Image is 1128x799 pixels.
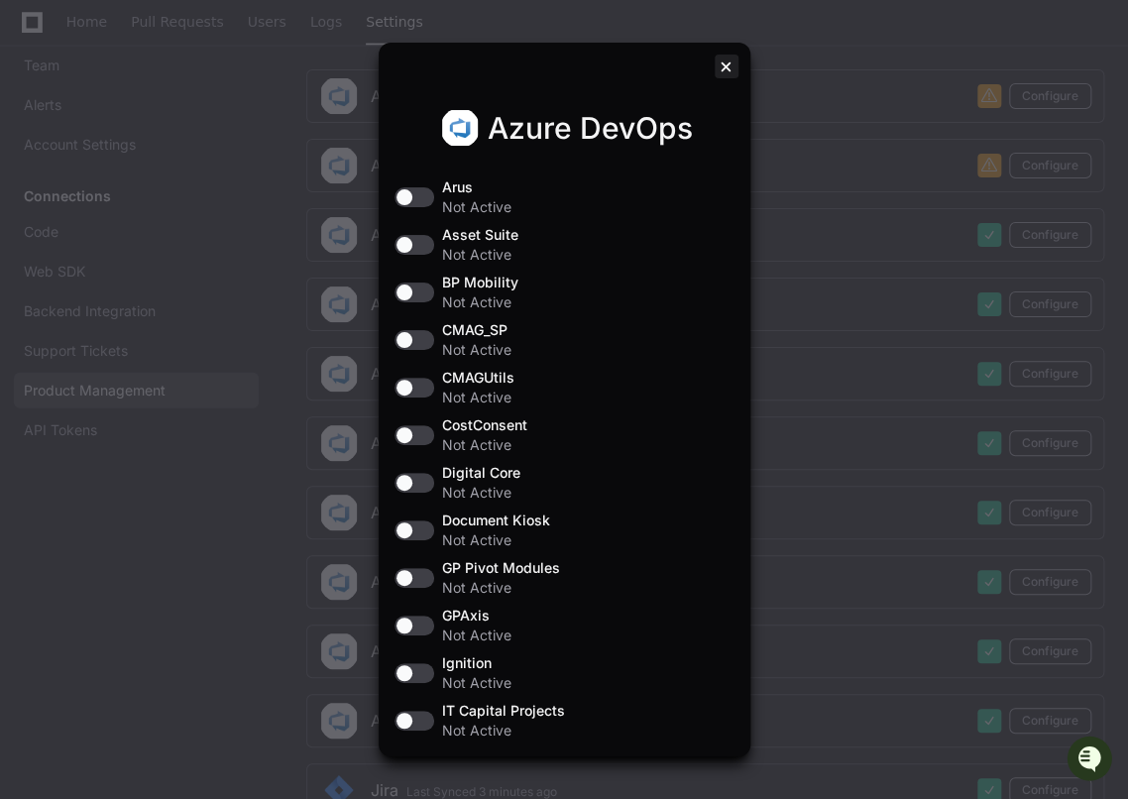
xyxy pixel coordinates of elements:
[442,320,511,340] span: CMAG_SP
[20,247,52,279] img: Matt Kasner
[442,388,514,407] span: Not Active
[442,558,560,578] span: GP Pivot Modules
[442,368,514,388] span: CMAGUtils
[442,292,518,312] span: Not Active
[175,266,216,282] span: [DATE]
[165,266,171,282] span: •
[89,148,325,168] div: Start new chat
[442,721,565,741] span: Not Active
[442,197,511,217] span: Not Active
[442,606,511,626] span: GPAxis
[20,79,361,111] div: Welcome
[442,483,520,503] span: Not Active
[89,168,273,183] div: We're available if you need us!
[442,225,518,245] span: Asset Suite
[442,245,518,265] span: Not Active
[140,309,240,325] a: Powered byPylon
[20,20,59,59] img: PlayerZero
[488,110,693,146] h1: Azure DevOps
[61,266,161,282] span: [PERSON_NAME]
[40,267,56,283] img: 1756235613930-3d25f9e4-fa56-45dd-b3ad-e072dfbd1548
[442,511,550,530] span: Document Kiosk
[42,148,77,183] img: 7521149027303_d2c55a7ec3fe4098c2f6_72.png
[442,177,511,197] span: Arus
[442,653,511,673] span: Ignition
[442,530,550,550] span: Not Active
[442,463,520,483] span: Digital Core
[197,310,240,325] span: Pylon
[20,216,133,232] div: Past conversations
[442,273,518,292] span: BP Mobility
[337,154,361,177] button: Start new chat
[442,626,511,645] span: Not Active
[1065,734,1118,787] iframe: Open customer support
[442,701,565,721] span: IT Capital Projects
[440,108,480,148] img: Azure_DevOps_Square_Logo.png
[442,673,511,693] span: Not Active
[307,212,361,236] button: See all
[20,148,56,183] img: 1756235613930-3d25f9e4-fa56-45dd-b3ad-e072dfbd1548
[442,435,527,455] span: Not Active
[442,578,560,598] span: Not Active
[442,340,511,360] span: Not Active
[442,415,527,435] span: CostConsent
